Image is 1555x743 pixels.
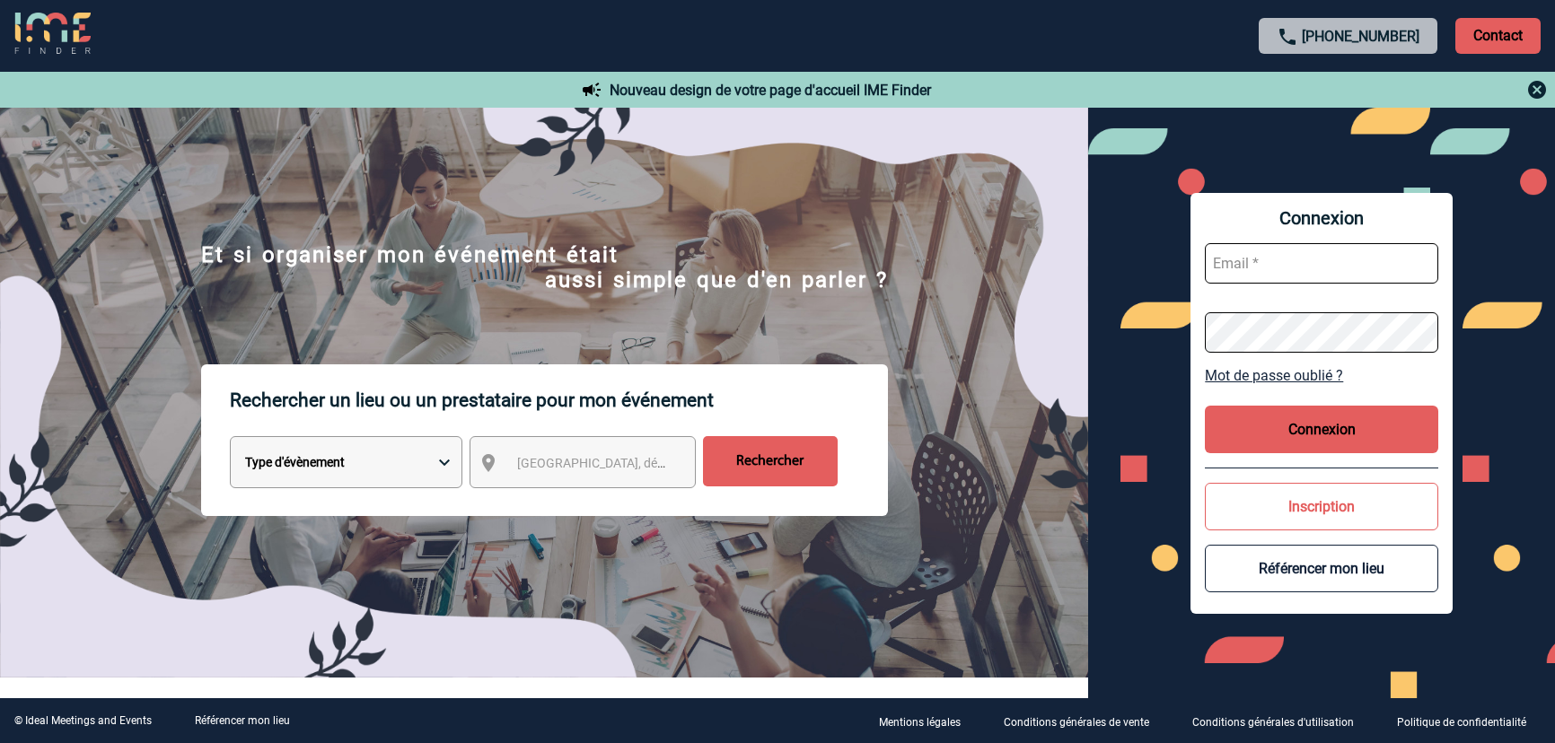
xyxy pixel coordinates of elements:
p: Conditions générales d'utilisation [1192,716,1354,729]
p: Mentions légales [879,716,961,729]
a: [PHONE_NUMBER] [1302,28,1419,45]
button: Connexion [1205,406,1438,453]
span: [GEOGRAPHIC_DATA], département, région... [517,456,767,470]
input: Rechercher [703,436,838,486]
a: Politique de confidentialité [1383,712,1555,730]
img: call-24-px.png [1277,26,1298,48]
a: Mentions légales [865,712,989,730]
span: Connexion [1205,207,1438,229]
p: Contact [1455,18,1541,54]
p: Conditions générales de vente [1004,716,1149,729]
p: Politique de confidentialité [1397,716,1526,729]
button: Référencer mon lieu [1205,545,1438,592]
a: Conditions générales d'utilisation [1178,712,1383,730]
a: Mot de passe oublié ? [1205,367,1438,384]
button: Inscription [1205,483,1438,530]
div: © Ideal Meetings and Events [14,714,152,727]
a: Conditions générales de vente [989,712,1178,730]
a: Référencer mon lieu [195,714,290,727]
input: Email * [1205,243,1438,284]
p: Rechercher un lieu ou un prestataire pour mon événement [230,364,888,436]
